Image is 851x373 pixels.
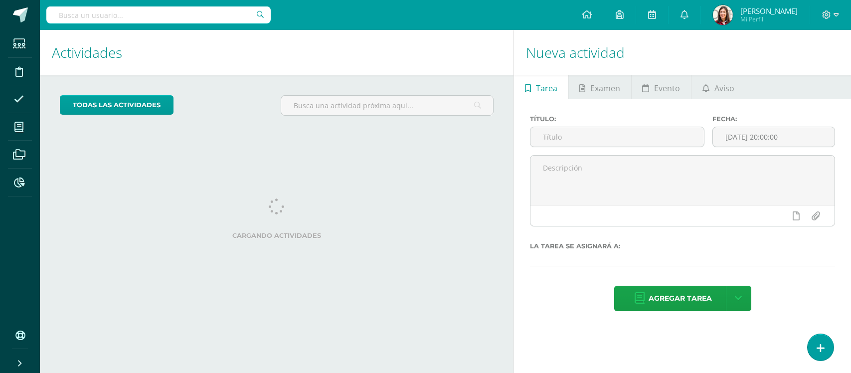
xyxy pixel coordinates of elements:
span: [PERSON_NAME] [740,6,798,16]
img: 7f0a03d709fdbe87b17eaa2394b75382.png [713,5,733,25]
a: todas las Actividades [60,95,173,115]
a: Examen [569,75,631,99]
a: Evento [632,75,691,99]
span: Agregar tarea [649,286,712,311]
label: Título: [530,115,704,123]
input: Busca una actividad próxima aquí... [281,96,493,115]
label: Fecha: [712,115,835,123]
span: Tarea [536,76,557,100]
span: Evento [654,76,680,100]
input: Busca un usuario... [46,6,271,23]
span: Mi Perfil [740,15,798,23]
a: Tarea [514,75,568,99]
a: Aviso [691,75,745,99]
input: Título [530,127,704,147]
label: Cargando actividades [60,232,494,239]
h1: Actividades [52,30,502,75]
h1: Nueva actividad [526,30,839,75]
input: Fecha de entrega [713,127,834,147]
span: Examen [590,76,620,100]
span: Aviso [714,76,734,100]
label: La tarea se asignará a: [530,242,835,250]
